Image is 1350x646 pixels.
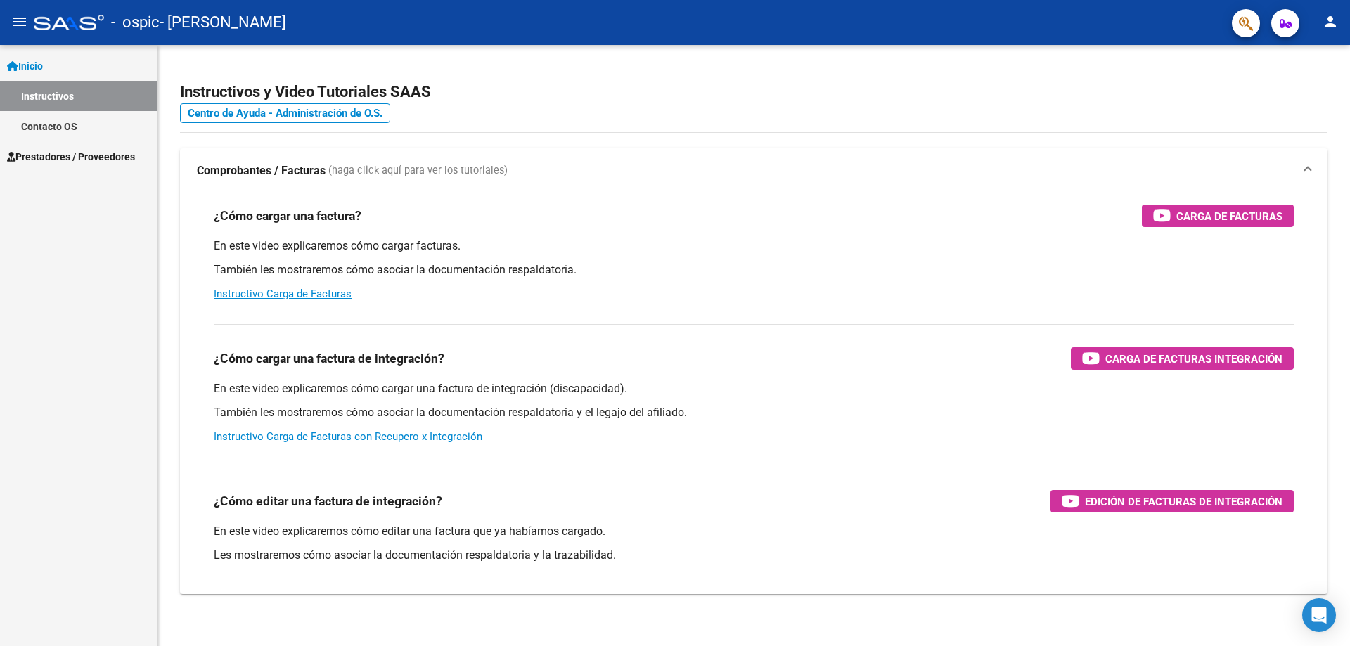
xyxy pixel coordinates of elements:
div: Open Intercom Messenger [1302,598,1336,632]
button: Carga de Facturas [1142,205,1294,227]
h3: ¿Cómo cargar una factura? [214,206,361,226]
span: - ospic [111,7,160,38]
p: En este video explicaremos cómo cargar facturas. [214,238,1294,254]
button: Edición de Facturas de integración [1050,490,1294,512]
h3: ¿Cómo editar una factura de integración? [214,491,442,511]
a: Instructivo Carga de Facturas con Recupero x Integración [214,430,482,443]
p: También les mostraremos cómo asociar la documentación respaldatoria y el legajo del afiliado. [214,405,1294,420]
div: Comprobantes / Facturas (haga click aquí para ver los tutoriales) [180,193,1327,594]
span: Prestadores / Proveedores [7,149,135,164]
span: Carga de Facturas [1176,207,1282,225]
mat-icon: menu [11,13,28,30]
a: Instructivo Carga de Facturas [214,288,352,300]
mat-icon: person [1322,13,1339,30]
span: - [PERSON_NAME] [160,7,286,38]
p: Les mostraremos cómo asociar la documentación respaldatoria y la trazabilidad. [214,548,1294,563]
a: Centro de Ayuda - Administración de O.S. [180,103,390,123]
p: En este video explicaremos cómo cargar una factura de integración (discapacidad). [214,381,1294,396]
mat-expansion-panel-header: Comprobantes / Facturas (haga click aquí para ver los tutoriales) [180,148,1327,193]
span: (haga click aquí para ver los tutoriales) [328,163,508,179]
h3: ¿Cómo cargar una factura de integración? [214,349,444,368]
button: Carga de Facturas Integración [1071,347,1294,370]
p: En este video explicaremos cómo editar una factura que ya habíamos cargado. [214,524,1294,539]
span: Edición de Facturas de integración [1085,493,1282,510]
h2: Instructivos y Video Tutoriales SAAS [180,79,1327,105]
p: También les mostraremos cómo asociar la documentación respaldatoria. [214,262,1294,278]
strong: Comprobantes / Facturas [197,163,326,179]
span: Inicio [7,58,43,74]
span: Carga de Facturas Integración [1105,350,1282,368]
